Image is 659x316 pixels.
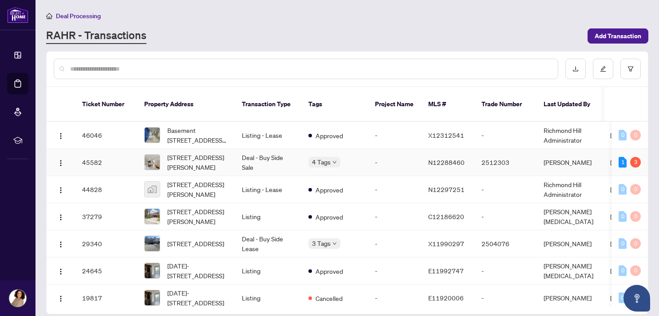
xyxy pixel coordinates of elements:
td: 2504076 [474,230,537,257]
button: Add Transaction [588,28,648,44]
button: Logo [54,236,68,251]
img: thumbnail-img [145,182,160,197]
span: [STREET_ADDRESS][PERSON_NAME] [167,180,228,199]
span: download [572,66,579,72]
td: 46046 [75,122,137,149]
div: 3 [630,157,641,168]
div: 1 [619,157,627,168]
span: down [332,160,337,164]
div: 0 [619,265,627,276]
img: logo [7,7,28,23]
span: [DATE] [610,212,630,220]
td: - [474,284,537,312]
span: C12186620 [428,212,464,220]
a: RAHR - Transactions [46,28,146,44]
img: thumbnail-img [145,290,160,305]
td: Deal - Buy Side Sale [235,149,301,176]
span: 4 Tags [312,157,331,167]
td: - [368,257,421,284]
td: Richmond Hill Administrator [537,176,603,203]
td: Richmond Hill Administrator [537,122,603,149]
span: [DATE] [610,240,630,248]
span: [DATE] [610,267,630,275]
span: [DATE] [610,158,630,166]
td: Listing [235,203,301,230]
button: Logo [54,155,68,169]
td: - [368,149,421,176]
td: - [368,122,421,149]
div: 0 [630,238,641,249]
td: [PERSON_NAME] [537,230,603,257]
img: Logo [57,187,64,194]
td: - [368,284,421,312]
span: X12312541 [428,131,464,139]
td: Listing - Lease [235,176,301,203]
td: 29340 [75,230,137,257]
th: Transaction Type [235,87,301,122]
span: [DATE] [610,131,630,139]
div: 0 [630,184,641,195]
span: [STREET_ADDRESS] [167,239,224,248]
th: Trade Number [474,87,537,122]
span: edit [600,66,606,72]
span: X11990297 [428,240,464,248]
span: [DATE] [610,294,630,302]
img: Logo [57,132,64,140]
button: Logo [54,128,68,142]
td: Listing - Lease [235,122,301,149]
td: 24645 [75,257,137,284]
img: Logo [57,160,64,167]
th: Project Name [368,87,421,122]
button: edit [593,59,613,79]
div: 0 [619,211,627,222]
img: Logo [57,268,64,275]
th: Property Address [137,87,235,122]
td: 44828 [75,176,137,203]
div: 0 [619,292,627,303]
button: Logo [54,182,68,196]
td: [PERSON_NAME][MEDICAL_DATA] [537,203,603,230]
td: - [474,203,537,230]
img: Profile Icon [9,290,26,307]
span: [STREET_ADDRESS][PERSON_NAME] [167,207,228,226]
th: Ticket Number [75,87,137,122]
td: - [474,122,537,149]
img: thumbnail-img [145,263,160,278]
img: Logo [57,295,64,302]
th: Last Updated By [537,87,603,122]
td: - [368,230,421,257]
div: 0 [619,238,627,249]
span: Basement [STREET_ADDRESS][PERSON_NAME] [167,125,228,145]
td: [PERSON_NAME][MEDICAL_DATA] [537,257,603,284]
button: Logo [54,209,68,224]
th: Tags [301,87,368,122]
span: [DATE]-[STREET_ADDRESS] [167,288,228,308]
button: download [565,59,586,79]
div: 0 [630,211,641,222]
span: N12288460 [428,158,465,166]
td: - [368,203,421,230]
td: - [368,176,421,203]
span: Approved [316,266,343,276]
span: home [46,13,52,19]
img: Logo [57,241,64,248]
td: [PERSON_NAME] [537,284,603,312]
span: [DATE]-[STREET_ADDRESS] [167,261,228,280]
img: thumbnail-img [145,236,160,251]
button: Logo [54,264,68,278]
img: thumbnail-img [145,155,160,170]
td: 37279 [75,203,137,230]
span: Add Transaction [595,29,641,43]
img: thumbnail-img [145,209,160,224]
img: thumbnail-img [145,128,160,143]
div: 0 [619,184,627,195]
div: 0 [630,130,641,140]
td: - [474,257,537,284]
th: MLS # [421,87,474,122]
span: down [332,241,337,246]
div: 0 [619,130,627,140]
td: - [474,176,537,203]
span: Cancelled [316,293,343,303]
div: 0 [630,265,641,276]
span: Approved [316,212,343,222]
